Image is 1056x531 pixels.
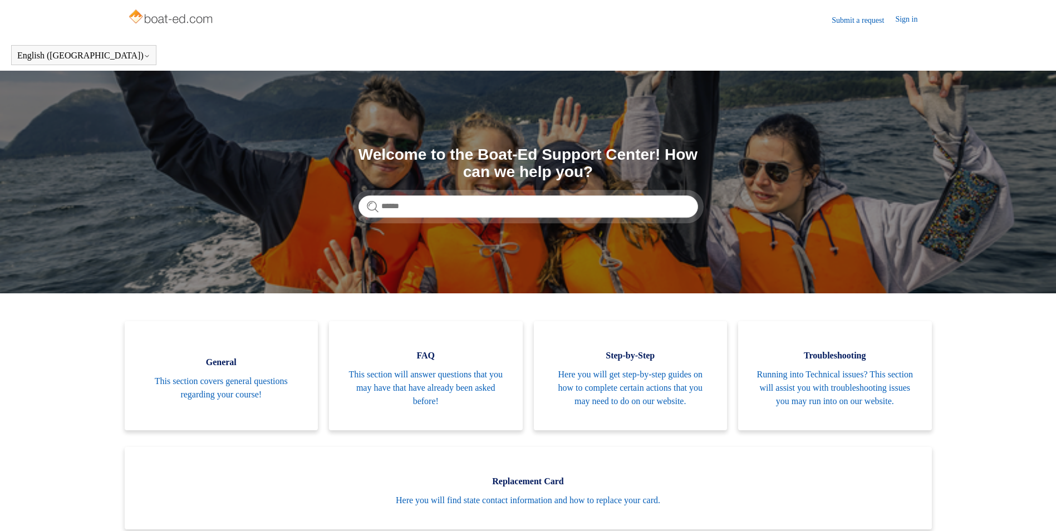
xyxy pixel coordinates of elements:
span: Running into Technical issues? This section will assist you with troubleshooting issues you may r... [755,368,915,408]
h1: Welcome to the Boat-Ed Support Center! How can we help you? [358,146,698,181]
span: This section will answer questions that you may have that have already been asked before! [346,368,506,408]
span: Here you will get step-by-step guides on how to complete certain actions that you may need to do ... [551,368,711,408]
a: Replacement Card Here you will find state contact information and how to replace your card. [125,447,932,529]
button: English ([GEOGRAPHIC_DATA]) [17,51,150,61]
span: Here you will find state contact information and how to replace your card. [141,494,915,507]
span: Step-by-Step [551,349,711,362]
span: Replacement Card [141,475,915,488]
a: Submit a request [832,14,895,26]
span: This section covers general questions regarding your course! [141,375,302,401]
input: Search [358,195,698,218]
a: Troubleshooting Running into Technical issues? This section will assist you with troubleshooting ... [738,321,932,430]
img: Boat-Ed Help Center home page [127,7,216,29]
a: Step-by-Step Here you will get step-by-step guides on how to complete certain actions that you ma... [534,321,728,430]
div: Live chat [1019,494,1048,523]
span: Troubleshooting [755,349,915,362]
span: General [141,356,302,369]
a: Sign in [895,13,929,27]
a: FAQ This section will answer questions that you may have that have already been asked before! [329,321,523,430]
span: FAQ [346,349,506,362]
a: General This section covers general questions regarding your course! [125,321,318,430]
